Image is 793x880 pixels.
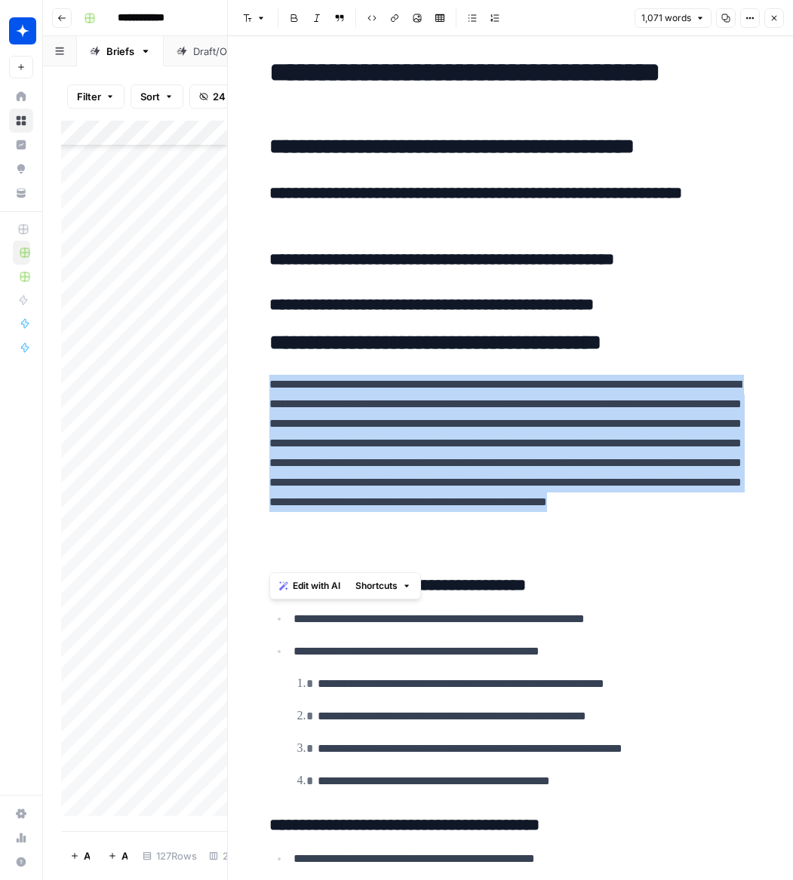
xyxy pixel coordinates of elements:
[61,844,99,868] button: Add Row
[9,850,33,874] button: Help + Support
[213,89,270,104] span: 24 Columns
[84,848,90,863] span: Add Row
[355,579,398,593] span: Shortcuts
[349,576,417,596] button: Shortcuts
[99,844,137,868] button: Add 10 Rows
[121,848,128,863] span: Add 10 Rows
[131,84,183,109] button: Sort
[9,157,33,181] a: Opportunities
[635,8,712,28] button: 1,071 words
[273,576,346,596] button: Edit with AI
[140,89,160,104] span: Sort
[106,44,134,59] div: Briefs
[189,84,280,109] button: 24 Columns
[193,44,297,59] div: Draft/Outline Reviews
[164,36,326,66] a: Draft/Outline Reviews
[203,844,300,868] div: 22/24 Columns
[77,36,164,66] a: Briefs
[77,89,101,104] span: Filter
[9,802,33,826] a: Settings
[9,133,33,157] a: Insights
[67,84,124,109] button: Filter
[9,181,33,205] a: Your Data
[9,17,36,44] img: Wiz Logo
[641,11,691,25] span: 1,071 words
[137,844,203,868] div: 127 Rows
[9,12,33,50] button: Workspace: Wiz
[293,579,340,593] span: Edit with AI
[9,826,33,850] a: Usage
[9,109,33,133] a: Browse
[9,84,33,109] a: Home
